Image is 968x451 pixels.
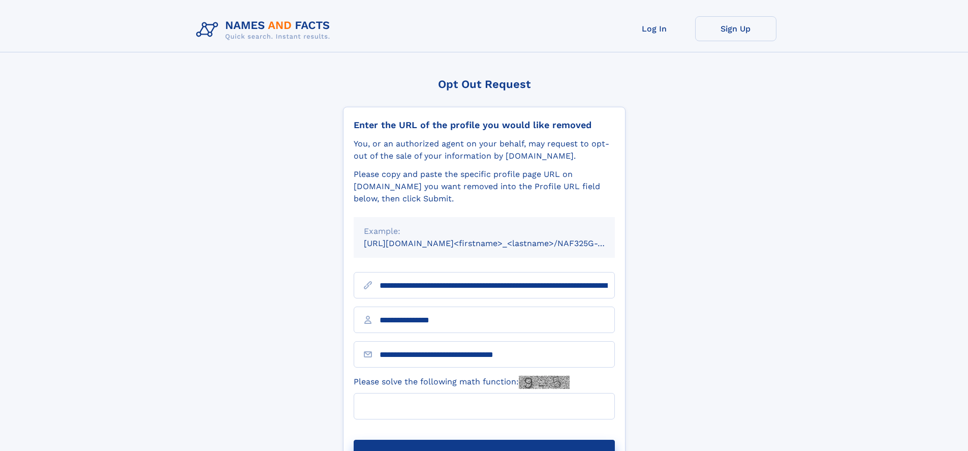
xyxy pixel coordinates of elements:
[343,78,626,91] div: Opt Out Request
[354,168,615,205] div: Please copy and paste the specific profile page URL on [DOMAIN_NAME] you want removed into the Pr...
[695,16,776,41] a: Sign Up
[354,138,615,162] div: You, or an authorized agent on your behalf, may request to opt-out of the sale of your informatio...
[614,16,695,41] a: Log In
[354,376,570,389] label: Please solve the following math function:
[364,238,634,248] small: [URL][DOMAIN_NAME]<firstname>_<lastname>/NAF325G-xxxxxxxx
[354,119,615,131] div: Enter the URL of the profile you would like removed
[364,225,605,237] div: Example:
[192,16,338,44] img: Logo Names and Facts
